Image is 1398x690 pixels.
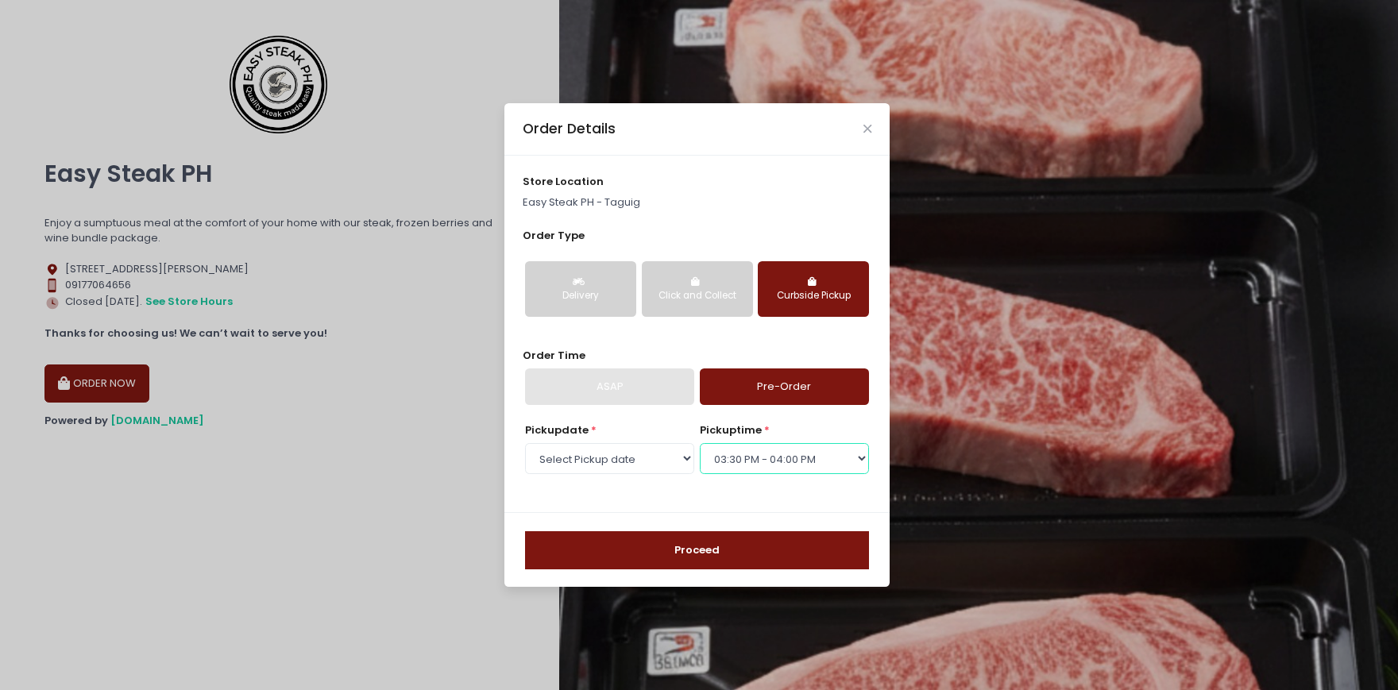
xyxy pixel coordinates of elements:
[653,289,742,303] div: Click and Collect
[525,422,589,438] span: Pickup date
[523,348,585,363] span: Order Time
[523,228,585,243] span: Order Type
[758,261,869,317] button: Curbside Pickup
[536,289,625,303] div: Delivery
[642,261,753,317] button: Click and Collect
[863,125,871,133] button: Close
[700,368,869,405] a: Pre-Order
[700,422,762,438] span: pickup time
[525,531,869,569] button: Proceed
[525,261,636,317] button: Delivery
[769,289,858,303] div: Curbside Pickup
[523,195,872,210] p: Easy Steak PH - Taguig
[523,118,616,139] div: Order Details
[523,174,604,189] span: store location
